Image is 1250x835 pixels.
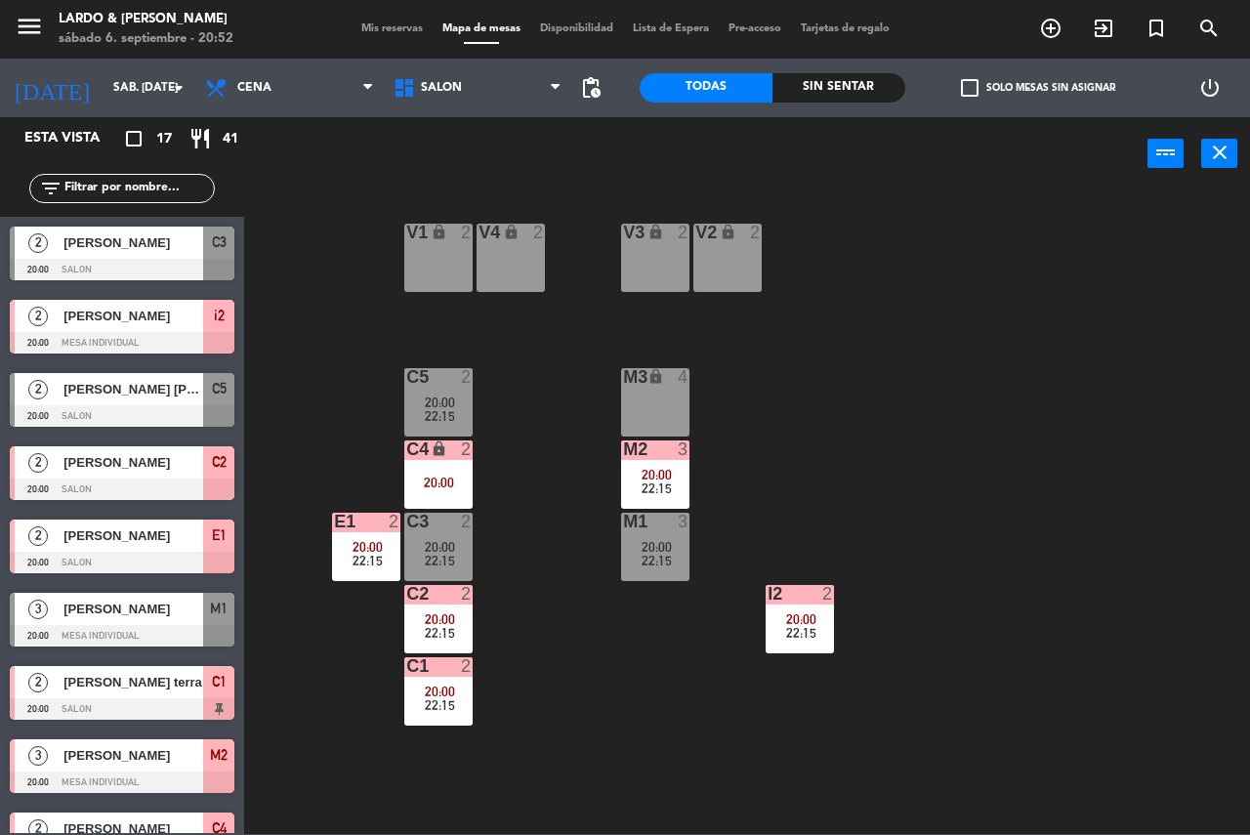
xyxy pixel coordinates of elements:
[786,625,816,641] span: 22:15
[212,450,227,474] span: C2
[479,224,479,241] div: V4
[28,673,48,692] span: 2
[431,440,447,457] i: lock
[678,440,689,458] div: 3
[122,127,146,150] i: crop_square
[425,611,455,627] span: 20:00
[530,23,623,34] span: Disponibilidad
[1197,17,1221,40] i: search
[623,23,719,34] span: Lista de Espera
[406,585,407,603] div: C2
[425,408,455,424] span: 22:15
[678,224,689,241] div: 2
[623,368,624,386] div: M3
[212,230,227,254] span: C3
[678,513,689,530] div: 3
[406,440,407,458] div: C4
[1039,17,1062,40] i: add_circle_outline
[63,452,203,473] span: [PERSON_NAME]
[63,306,203,326] span: [PERSON_NAME]
[39,177,62,200] i: filter_list
[623,224,624,241] div: V3
[63,599,203,619] span: [PERSON_NAME]
[406,513,407,530] div: C3
[212,377,227,400] span: C5
[63,379,203,399] span: [PERSON_NAME] [PERSON_NAME]
[28,307,48,326] span: 2
[10,127,141,150] div: Esta vista
[786,611,816,627] span: 20:00
[212,670,227,693] span: C1
[623,513,624,530] div: M1
[640,73,772,103] div: Todas
[961,79,979,97] span: check_box_outline_blank
[1147,139,1184,168] button: power_input
[791,23,899,34] span: Tarjetas de regalo
[1092,17,1115,40] i: exit_to_app
[63,672,203,692] span: [PERSON_NAME] terra
[425,684,455,699] span: 20:00
[719,23,791,34] span: Pre-acceso
[334,513,335,530] div: E1
[62,178,214,199] input: Filtrar por nombre...
[223,128,238,150] span: 41
[425,395,455,410] span: 20:00
[15,12,44,48] button: menu
[237,81,271,95] span: Cena
[214,304,225,327] span: i2
[28,380,48,399] span: 2
[406,368,407,386] div: C5
[406,657,407,675] div: C1
[772,73,905,103] div: Sin sentar
[425,697,455,713] span: 22:15
[642,539,672,555] span: 20:00
[188,127,212,150] i: restaurant
[28,233,48,253] span: 2
[15,12,44,41] i: menu
[389,513,400,530] div: 2
[425,625,455,641] span: 22:15
[1198,76,1222,100] i: power_settings_new
[63,525,203,546] span: [PERSON_NAME]
[59,29,233,49] div: sábado 6. septiembre - 20:52
[642,553,672,568] span: 22:15
[503,224,520,240] i: lock
[461,224,473,241] div: 2
[1201,139,1237,168] button: close
[404,476,473,489] div: 20:00
[59,10,233,29] div: Lardo & [PERSON_NAME]
[28,526,48,546] span: 2
[461,513,473,530] div: 2
[433,23,530,34] span: Mapa de mesas
[212,523,227,547] span: E1
[461,368,473,386] div: 2
[210,597,228,620] span: M1
[156,128,172,150] span: 17
[1145,17,1168,40] i: turned_in_not
[406,224,407,241] div: V1
[421,81,462,95] span: SALON
[533,224,545,241] div: 2
[425,539,455,555] span: 20:00
[167,76,190,100] i: arrow_drop_down
[461,440,473,458] div: 2
[28,600,48,619] span: 3
[353,553,383,568] span: 22:15
[579,76,603,100] span: pending_actions
[425,553,455,568] span: 22:15
[647,368,664,385] i: lock
[28,746,48,766] span: 3
[353,539,383,555] span: 20:00
[961,79,1115,97] label: Solo mesas sin asignar
[750,224,762,241] div: 2
[28,453,48,473] span: 2
[642,480,672,496] span: 22:15
[210,743,228,767] span: M2
[63,232,203,253] span: [PERSON_NAME]
[352,23,433,34] span: Mis reservas
[678,368,689,386] div: 4
[431,224,447,240] i: lock
[768,585,769,603] div: i2
[461,585,473,603] div: 2
[63,745,203,766] span: [PERSON_NAME]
